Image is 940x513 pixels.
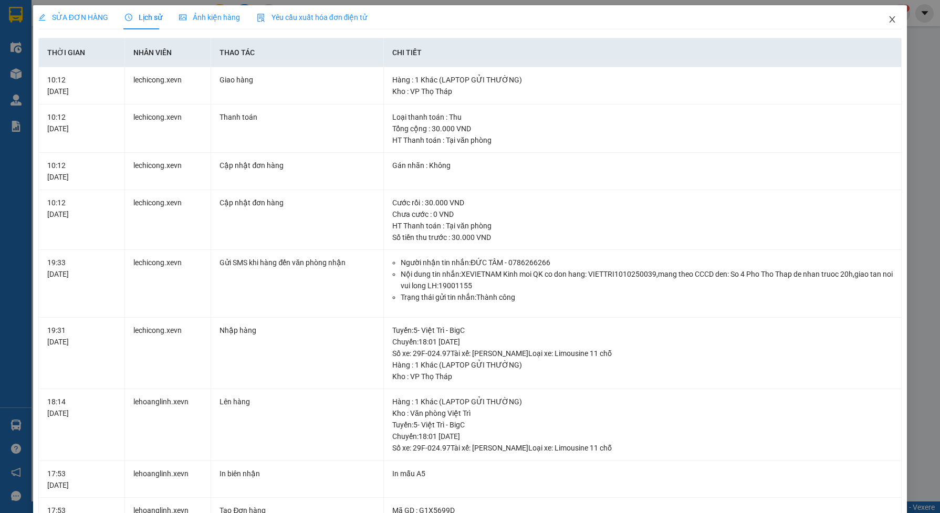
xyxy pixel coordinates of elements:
div: Hàng : 1 Khác (LAPTOP GỬI THƯỜNG) [392,359,893,371]
div: 19:33 [DATE] [47,257,116,280]
li: Nội dung tin nhắn: XEVIETNAM Kinh moi QK co don hang: VIETTRI1010250039,mang theo CCCD den: So 4 ... [401,268,893,291]
div: Giao hàng [220,74,375,86]
div: Cước rồi : 30.000 VND [392,197,893,208]
div: 18:14 [DATE] [47,396,116,419]
div: 19:31 [DATE] [47,324,116,348]
div: Kho : Văn phòng Việt Trì [392,407,893,419]
td: lechicong.xevn [125,190,211,250]
li: Người nhận tin nhắn: ĐỨC TÂM - 0786266266 [401,257,893,268]
div: In mẫu A5 [392,468,893,479]
span: SỬA ĐƠN HÀNG [38,13,108,22]
button: Close [878,5,907,35]
td: lechicong.xevn [125,153,211,190]
div: Gán nhãn : Không [392,160,893,171]
span: clock-circle [125,14,132,21]
div: Loại thanh toán : Thu [392,111,893,123]
span: close [888,15,896,24]
span: Lịch sử [125,13,162,22]
div: 10:12 [DATE] [47,74,116,97]
li: Trạng thái gửi tin nhắn: Thành công [401,291,893,303]
div: Cập nhật đơn hàng [220,197,375,208]
div: 10:12 [DATE] [47,111,116,134]
td: lehoanglinh.xevn [125,461,211,498]
div: Số tiền thu trước : 30.000 VND [392,232,893,243]
div: Tổng cộng : 30.000 VND [392,123,893,134]
div: Lên hàng [220,396,375,407]
span: Ảnh kiện hàng [179,13,240,22]
div: Hàng : 1 Khác (LAPTOP GỬI THƯỜNG) [392,396,893,407]
span: edit [38,14,46,21]
div: In biên nhận [220,468,375,479]
div: HT Thanh toán : Tại văn phòng [392,134,893,146]
div: Gửi SMS khi hàng đến văn phòng nhận [220,257,375,268]
img: icon [257,14,265,22]
div: Thanh toán [220,111,375,123]
div: 10:12 [DATE] [47,197,116,220]
div: Cập nhật đơn hàng [220,160,375,171]
span: Yêu cầu xuất hóa đơn điện tử [257,13,368,22]
div: Nhập hàng [220,324,375,336]
div: Hàng : 1 Khác (LAPTOP GỬI THƯỜNG) [392,74,893,86]
div: HT Thanh toán : Tại văn phòng [392,220,893,232]
div: Kho : VP Thọ Tháp [392,371,893,382]
div: 10:12 [DATE] [47,160,116,183]
th: Nhân viên [125,38,211,67]
td: lechicong.xevn [125,104,211,153]
td: lechicong.xevn [125,67,211,104]
th: Thao tác [211,38,384,67]
td: lehoanglinh.xevn [125,389,211,461]
div: Tuyến : 5- Việt Trì - BigC Chuyến: 18:01 [DATE] Số xe: 29F-024.97 Tài xế: [PERSON_NAME] Loại xe: ... [392,324,893,359]
td: lechicong.xevn [125,250,211,318]
span: picture [179,14,186,21]
div: 17:53 [DATE] [47,468,116,491]
div: Kho : VP Thọ Tháp [392,86,893,97]
td: lechicong.xevn [125,318,211,390]
th: Chi tiết [384,38,902,67]
div: Tuyến : 5- Việt Trì - BigC Chuyến: 18:01 [DATE] Số xe: 29F-024.97 Tài xế: [PERSON_NAME] Loại xe: ... [392,419,893,454]
th: Thời gian [39,38,125,67]
div: Chưa cước : 0 VND [392,208,893,220]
